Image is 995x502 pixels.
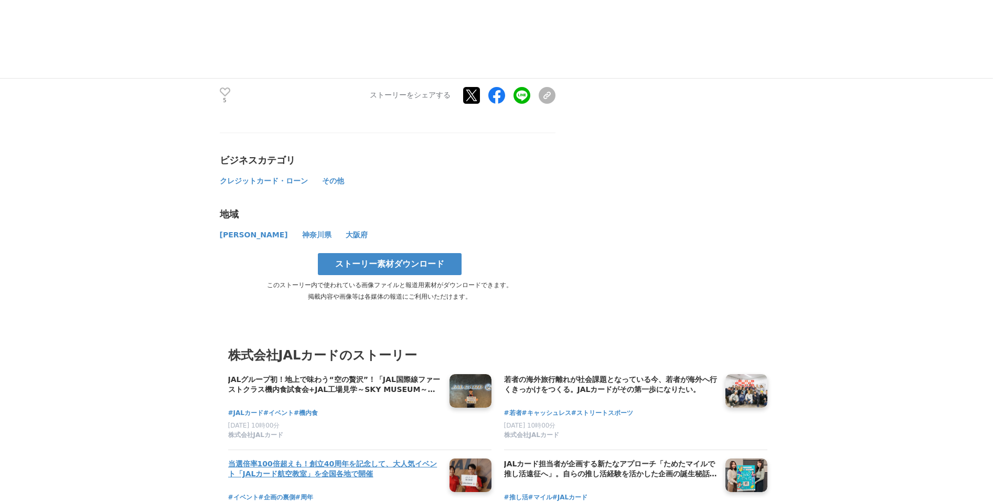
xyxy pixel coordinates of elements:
[263,408,294,418] a: #イベント
[220,179,309,184] a: クレジットカード・ローン
[318,253,462,275] a: ストーリー素材ダウンロード
[322,179,344,184] a: その他
[294,408,318,418] a: #機内食
[322,177,344,185] span: その他
[346,231,368,239] span: 大阪府
[228,459,441,480] h4: 当選倍率100倍超えも！創立40周年を記念して、大人気イベント「JALカード航空教室」を全国各地で開催
[504,374,717,396] a: 若者の海外旅行離れが社会課題となっている今、若者が海外へ行くきっかけをつくる。JALカードがその第一歩になりたい。
[220,279,560,302] p: このストーリー内で使われている画像ファイルと報道用素材がダウンロードできます。 掲載内容や画像等は各媒体の報道にご利用いただけます。
[228,345,767,365] h3: 株式会社JALカードのストーリー
[522,408,571,418] a: #キャッシュレス
[571,408,633,418] a: #ストリートスポーツ
[228,431,283,440] span: 株式会社JALカード
[220,208,555,221] div: 地域
[504,459,717,480] h4: JALカード担当者が企画する新たなアプローチ「ためたマイルで推し活遠征へ」。自らの推し活経験を活かした企画の誕生秘話とは
[504,459,717,481] a: JALカード担当者が企画する新たなアプローチ「ためたマイルで推し活遠征へ」。自らの推し活経験を活かした企画の誕生秘話とは
[370,91,451,100] p: ストーリーをシェアする
[220,177,308,185] span: クレジットカード・ローン
[504,408,522,418] a: #若者
[228,374,441,396] a: JALグループ初！地上で味わう“空の贅沢”！「JAL国際線ファーストクラス機内食試食会+JAL工場見学～SKY MUSEUM～」に迫る -JALカードが挑んだ、会員だけの特別な体験-
[504,422,556,429] span: [DATE] 10時00分
[504,431,559,440] span: 株式会社JALカード
[346,233,368,238] a: 大阪府
[220,154,555,167] div: ビジネスカテゴリ
[228,459,441,481] a: 当選倍率100倍超えも！創立40周年を記念して、大人気イベント「JALカード航空教室」を全国各地で開催
[302,233,333,238] a: 神奈川県
[228,422,280,429] span: [DATE] 10時00分
[504,431,717,441] a: 株式会社JALカード
[220,98,230,103] p: 5
[220,233,290,238] a: [PERSON_NAME]
[220,231,288,239] span: [PERSON_NAME]
[228,431,441,441] a: 株式会社JALカード
[302,231,331,239] span: 神奈川県
[228,408,263,418] a: #JALカード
